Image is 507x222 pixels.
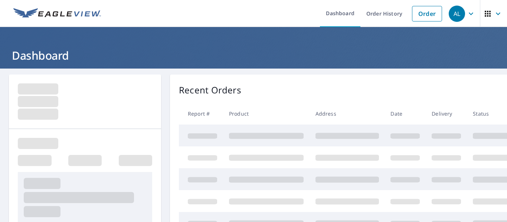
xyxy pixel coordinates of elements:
[179,83,241,97] p: Recent Orders
[426,103,467,125] th: Delivery
[412,6,442,21] a: Order
[223,103,310,125] th: Product
[385,103,426,125] th: Date
[310,103,385,125] th: Address
[449,6,465,22] div: AL
[179,103,223,125] th: Report #
[9,48,498,63] h1: Dashboard
[13,8,101,19] img: EV Logo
